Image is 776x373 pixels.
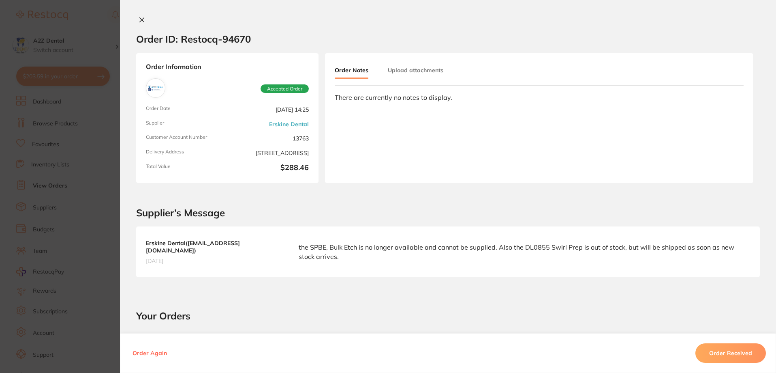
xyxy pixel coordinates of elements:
[146,63,309,72] strong: Order Information
[148,80,163,96] img: Erskine Dental
[146,120,224,128] span: Supplier
[261,84,309,93] span: Accepted Order
[146,257,282,265] span: [DATE]
[136,310,760,322] h2: Your Orders
[231,134,309,142] span: 13763
[146,149,224,157] span: Delivery Address
[335,63,368,79] button: Order Notes
[695,343,766,363] button: Order Received
[269,121,309,127] a: Erskine Dental
[146,106,224,114] span: Order Date
[231,164,309,173] b: $288.46
[299,243,750,261] p: the SPBE, Bulk Etch is no longer available and cannot be supplied. Also the DL0855 Swirl Prep is ...
[146,134,224,142] span: Customer Account Number
[335,94,744,101] div: There are currently no notes to display.
[231,106,309,114] span: [DATE] 14:25
[136,33,251,45] h2: Order ID: Restocq- 94670
[130,349,169,357] button: Order Again
[146,239,282,254] b: Erskine Dental ( [EMAIL_ADDRESS][DOMAIN_NAME] )
[388,63,443,78] button: Upload attachments
[231,149,309,157] span: [STREET_ADDRESS]
[146,164,224,173] span: Total Value
[136,207,760,219] h2: Supplier’s Message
